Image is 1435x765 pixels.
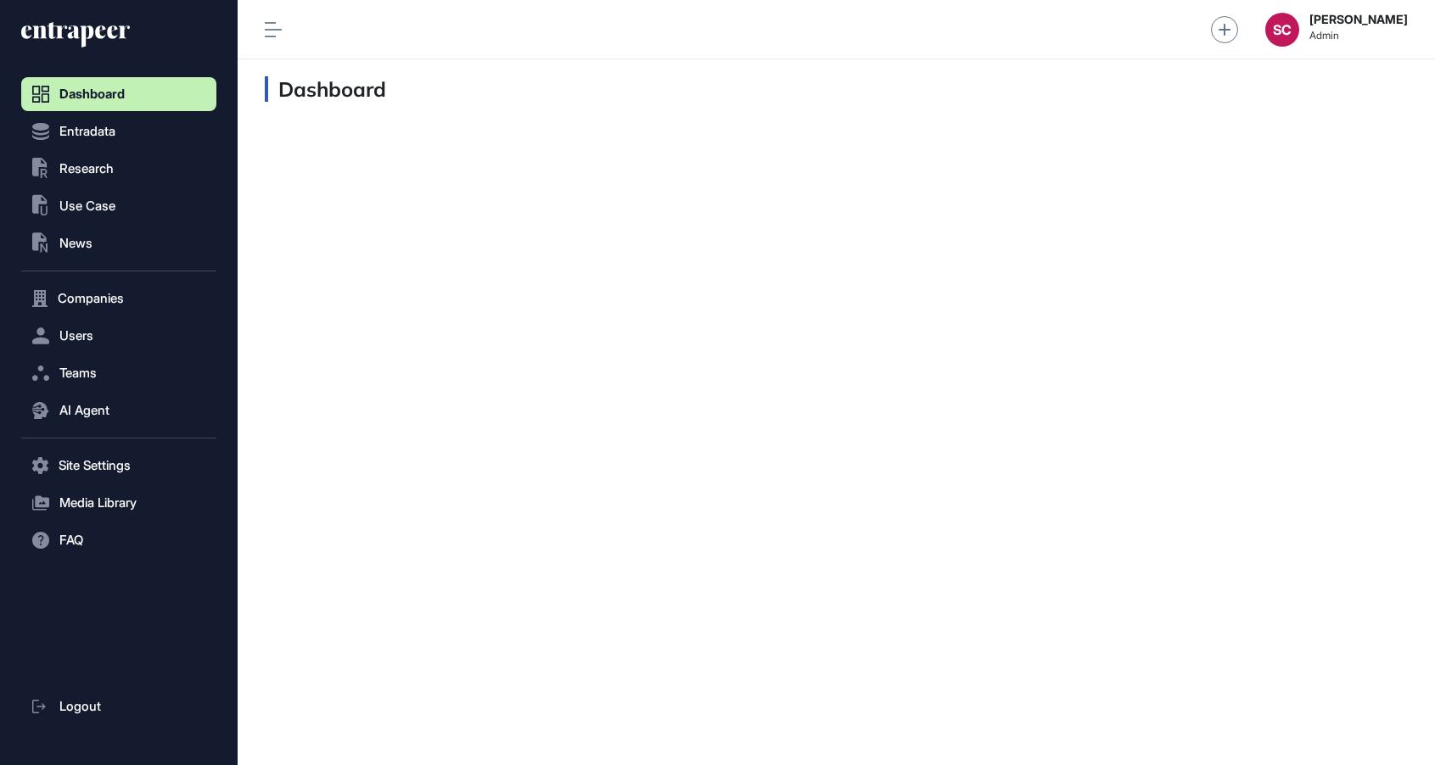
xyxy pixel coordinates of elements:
[59,459,131,472] span: Site Settings
[21,152,216,186] button: Research
[265,76,386,102] h3: Dashboard
[59,700,101,713] span: Logout
[59,125,115,138] span: Entradata
[59,237,92,250] span: News
[21,114,216,148] button: Entradata
[59,87,125,101] span: Dashboard
[1309,13,1408,26] strong: [PERSON_NAME]
[1265,13,1299,47] button: SC
[21,356,216,390] button: Teams
[58,292,124,305] span: Companies
[59,199,115,213] span: Use Case
[21,189,216,223] button: Use Case
[21,77,216,111] a: Dashboard
[21,319,216,353] button: Users
[1309,30,1408,42] span: Admin
[21,394,216,427] button: AI Agent
[59,329,93,343] span: Users
[59,496,137,510] span: Media Library
[21,282,216,315] button: Companies
[21,523,216,557] button: FAQ
[21,690,216,723] a: Logout
[59,366,97,380] span: Teams
[21,486,216,520] button: Media Library
[59,533,83,547] span: FAQ
[21,449,216,483] button: Site Settings
[21,226,216,260] button: News
[59,404,109,417] span: AI Agent
[59,162,114,176] span: Research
